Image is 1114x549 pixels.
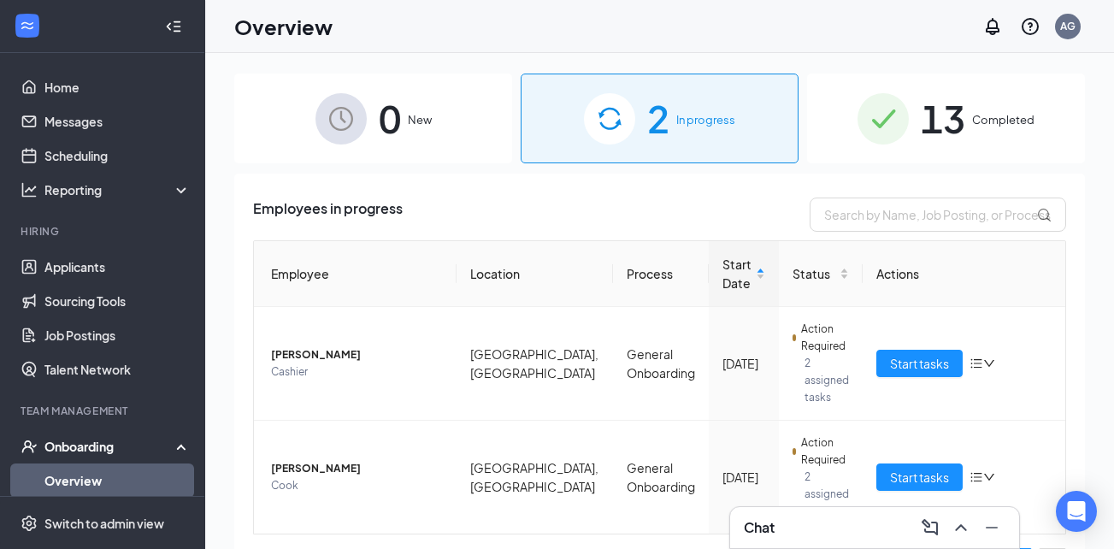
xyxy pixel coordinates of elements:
a: Job Postings [44,318,191,352]
button: ComposeMessage [917,514,944,541]
div: Reporting [44,181,192,198]
svg: WorkstreamLogo [19,17,36,34]
div: [DATE] [722,354,764,373]
span: 2 assigned tasks [805,355,849,406]
a: Home [44,70,191,104]
td: General Onboarding [613,421,709,534]
svg: QuestionInfo [1020,16,1040,37]
svg: UserCheck [21,438,38,455]
span: down [983,471,995,483]
span: Action Required [801,434,848,469]
span: 2 [647,89,669,148]
a: Applicants [44,250,191,284]
span: Status [793,264,836,283]
svg: Analysis [21,181,38,198]
svg: ChevronUp [951,517,971,538]
div: Hiring [21,224,187,239]
button: ChevronUp [947,514,975,541]
span: 2 assigned tasks [805,469,849,520]
a: Scheduling [44,139,191,173]
div: AG [1060,19,1076,33]
th: Location [457,241,613,307]
span: Start Date [722,255,752,292]
span: bars [970,357,983,370]
svg: ComposeMessage [920,517,940,538]
td: [GEOGRAPHIC_DATA], [GEOGRAPHIC_DATA] [457,307,613,421]
button: Minimize [978,514,1005,541]
th: Process [613,241,709,307]
div: [DATE] [722,468,764,487]
span: Action Required [801,321,848,355]
svg: Notifications [982,16,1003,37]
span: down [983,357,995,369]
td: General Onboarding [613,307,709,421]
span: [PERSON_NAME] [271,346,443,363]
h1: Overview [234,12,333,41]
span: 13 [921,89,965,148]
a: Sourcing Tools [44,284,191,318]
span: 0 [379,89,401,148]
span: [PERSON_NAME] [271,460,443,477]
span: Cook [271,477,443,494]
span: Employees in progress [253,198,403,232]
div: Switch to admin view [44,515,164,532]
div: Onboarding [44,438,176,455]
a: Messages [44,104,191,139]
div: Open Intercom Messenger [1056,491,1097,532]
input: Search by Name, Job Posting, or Process [810,198,1066,232]
svg: Minimize [981,517,1002,538]
a: Talent Network [44,352,191,387]
span: Completed [972,111,1034,128]
span: Start tasks [890,468,949,487]
span: bars [970,470,983,484]
th: Actions [863,241,1065,307]
span: In progress [676,111,735,128]
span: New [408,111,432,128]
button: Start tasks [876,463,963,491]
svg: Collapse [165,18,182,35]
span: Cashier [271,363,443,381]
svg: Settings [21,515,38,532]
td: [GEOGRAPHIC_DATA], [GEOGRAPHIC_DATA] [457,421,613,534]
a: Overview [44,463,191,498]
th: Status [779,241,863,307]
th: Employee [254,241,457,307]
div: Team Management [21,404,187,418]
button: Start tasks [876,350,963,377]
span: Start tasks [890,354,949,373]
h3: Chat [744,518,775,537]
